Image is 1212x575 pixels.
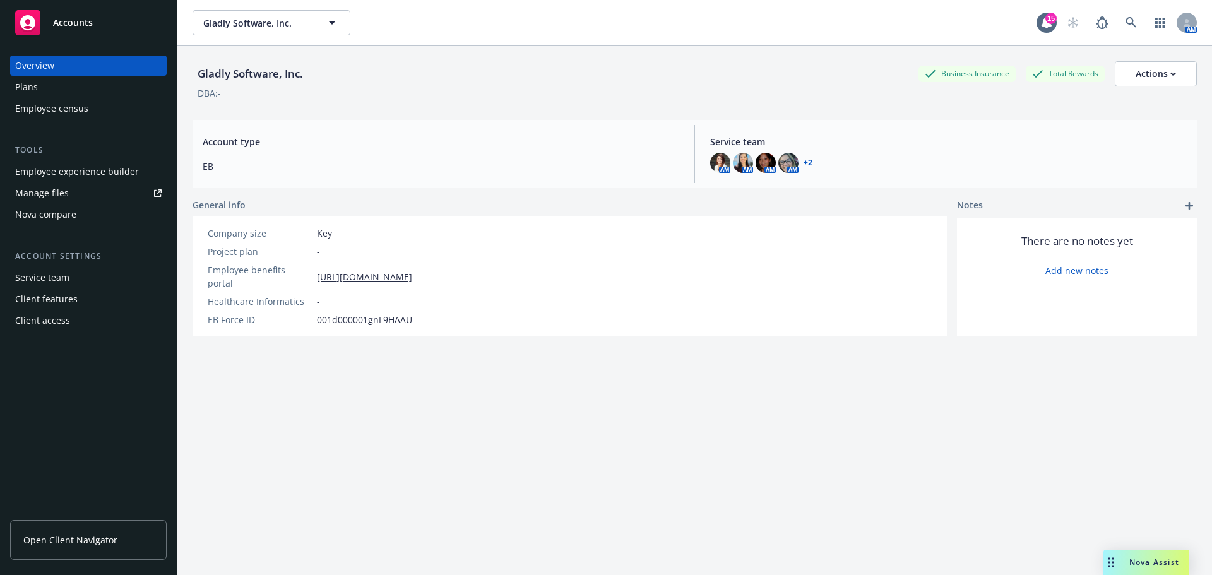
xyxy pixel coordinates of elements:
[1060,10,1086,35] a: Start snowing
[10,268,167,288] a: Service team
[957,198,983,213] span: Notes
[710,135,1187,148] span: Service team
[317,227,332,240] span: Key
[10,77,167,97] a: Plans
[1136,62,1176,86] div: Actions
[1115,61,1197,86] button: Actions
[15,205,76,225] div: Nova compare
[317,245,320,258] span: -
[208,313,312,326] div: EB Force ID
[733,153,753,173] img: photo
[317,295,320,308] span: -
[10,205,167,225] a: Nova compare
[208,295,312,308] div: Healthcare Informatics
[15,311,70,331] div: Client access
[193,10,350,35] button: Gladly Software, Inc.
[1021,234,1133,249] span: There are no notes yet
[198,86,221,100] div: DBA: -
[1103,550,1189,575] button: Nova Assist
[1119,10,1144,35] a: Search
[15,77,38,97] div: Plans
[317,270,412,283] a: [URL][DOMAIN_NAME]
[193,66,308,82] div: Gladly Software, Inc.
[756,153,776,173] img: photo
[918,66,1016,81] div: Business Insurance
[15,289,78,309] div: Client features
[1090,10,1115,35] a: Report a Bug
[15,268,69,288] div: Service team
[1148,10,1173,35] a: Switch app
[10,56,167,76] a: Overview
[10,183,167,203] a: Manage files
[193,198,246,211] span: General info
[778,153,799,173] img: photo
[710,153,730,173] img: photo
[203,160,679,173] span: EB
[1103,550,1119,575] div: Drag to move
[10,98,167,119] a: Employee census
[208,263,312,290] div: Employee benefits portal
[15,162,139,182] div: Employee experience builder
[203,135,679,148] span: Account type
[10,144,167,157] div: Tools
[1045,13,1057,24] div: 15
[1045,264,1108,277] a: Add new notes
[10,162,167,182] a: Employee experience builder
[53,18,93,28] span: Accounts
[208,245,312,258] div: Project plan
[208,227,312,240] div: Company size
[10,311,167,331] a: Client access
[1129,557,1179,567] span: Nova Assist
[15,98,88,119] div: Employee census
[23,533,117,547] span: Open Client Navigator
[15,56,54,76] div: Overview
[15,183,69,203] div: Manage files
[804,159,812,167] a: +2
[10,250,167,263] div: Account settings
[317,313,412,326] span: 001d000001gnL9HAAU
[10,289,167,309] a: Client features
[1026,66,1105,81] div: Total Rewards
[203,16,312,30] span: Gladly Software, Inc.
[1182,198,1197,213] a: add
[10,5,167,40] a: Accounts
